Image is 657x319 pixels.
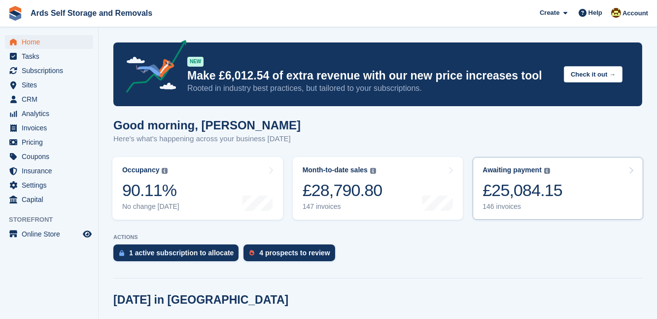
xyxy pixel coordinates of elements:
[588,8,602,18] span: Help
[5,121,93,135] a: menu
[5,78,93,92] a: menu
[5,49,93,63] a: menu
[5,35,93,49] a: menu
[119,250,124,256] img: active_subscription_to_allocate_icon-d502201f5373d7db506a760aba3b589e785aa758c864c3986d89f69b8ff3...
[5,107,93,120] a: menu
[259,249,330,257] div: 4 prospects to review
[22,121,81,135] span: Invoices
[112,157,283,220] a: Occupancy 90.11% No change [DATE]
[22,135,81,149] span: Pricing
[8,6,23,21] img: stora-icon-8386f47178a22dfd0bd8f6a31ec36ba5ce8667c1dd55bd0f319d3a0aa187defe.svg
[187,83,556,94] p: Rooted in industry best practices, but tailored to your subscriptions.
[293,157,463,220] a: Month-to-date sales £28,790.80 147 invoices
[162,168,168,174] img: icon-info-grey-7440780725fd019a000dd9b08b2336e03edf1995a4989e88bcd33f0948082b44.svg
[22,78,81,92] span: Sites
[187,57,204,67] div: NEW
[22,150,81,163] span: Coupons
[187,69,556,83] p: Make £6,012.54 of extra revenue with our new price increases tool
[22,227,81,241] span: Online Store
[22,193,81,206] span: Capital
[303,202,382,211] div: 147 invoices
[473,157,643,220] a: Awaiting payment £25,084.15 146 invoices
[22,107,81,120] span: Analytics
[129,249,234,257] div: 1 active subscription to allocate
[370,168,376,174] img: icon-info-grey-7440780725fd019a000dd9b08b2336e03edf1995a4989e88bcd33f0948082b44.svg
[113,293,288,307] h2: [DATE] in [GEOGRAPHIC_DATA]
[5,92,93,106] a: menu
[22,49,81,63] span: Tasks
[22,92,81,106] span: CRM
[113,133,301,145] p: Here's what's happening across your business [DATE]
[22,64,81,78] span: Subscriptions
[118,40,187,96] img: price-adjustments-announcement-icon-8257ccfd72463d97f412b2fc003d46551f7dbcb40ab6d574587a9cd5c0d94...
[122,166,159,174] div: Occupancy
[22,35,81,49] span: Home
[483,202,562,211] div: 146 invoices
[540,8,559,18] span: Create
[5,135,93,149] a: menu
[483,166,542,174] div: Awaiting payment
[5,164,93,178] a: menu
[113,119,301,132] h1: Good morning, [PERSON_NAME]
[122,180,179,200] div: 90.11%
[611,8,621,18] img: Mark McFerran
[483,180,562,200] div: £25,084.15
[122,202,179,211] div: No change [DATE]
[27,5,156,21] a: Ards Self Storage and Removals
[5,178,93,192] a: menu
[81,228,93,240] a: Preview store
[113,234,642,240] p: ACTIONS
[564,66,622,82] button: Check it out →
[5,150,93,163] a: menu
[5,227,93,241] a: menu
[303,166,368,174] div: Month-to-date sales
[113,244,243,266] a: 1 active subscription to allocate
[243,244,340,266] a: 4 prospects to review
[9,215,98,225] span: Storefront
[5,193,93,206] a: menu
[544,168,550,174] img: icon-info-grey-7440780725fd019a000dd9b08b2336e03edf1995a4989e88bcd33f0948082b44.svg
[22,164,81,178] span: Insurance
[22,178,81,192] span: Settings
[622,8,648,18] span: Account
[5,64,93,78] a: menu
[249,250,254,256] img: prospect-51fa495bee0391a8d652442698ab0144808aea92771e9ea1ae160a38d050c398.svg
[303,180,382,200] div: £28,790.80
